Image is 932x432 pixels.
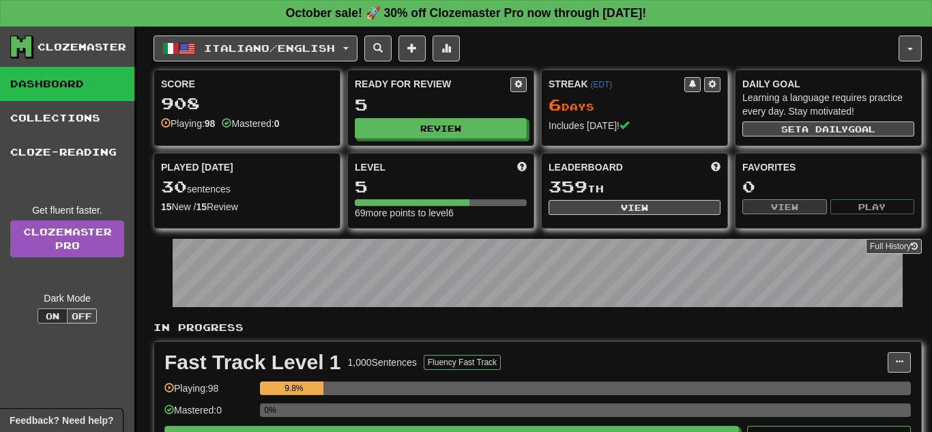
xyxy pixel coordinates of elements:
[355,118,527,139] button: Review
[424,355,501,370] button: Fluency Fast Track
[802,124,848,134] span: a daily
[38,308,68,323] button: On
[161,201,172,212] strong: 15
[348,356,417,369] div: 1,000 Sentences
[355,96,527,113] div: 5
[164,352,341,373] div: Fast Track Level 1
[355,178,527,195] div: 5
[161,95,333,112] div: 908
[549,95,562,114] span: 6
[742,199,827,214] button: View
[161,200,333,214] div: New / Review
[222,117,279,130] div: Mastered:
[164,403,253,426] div: Mastered: 0
[866,239,922,254] button: Full History
[549,119,720,132] div: Includes [DATE]!
[10,291,124,305] div: Dark Mode
[355,206,527,220] div: 69 more points to level 6
[10,414,113,427] span: Open feedback widget
[161,77,333,91] div: Score
[549,200,720,215] button: View
[549,96,720,114] div: Day s
[590,80,612,89] a: (EDT)
[549,77,684,91] div: Streak
[433,35,460,61] button: More stats
[161,178,333,196] div: sentences
[274,118,280,129] strong: 0
[711,160,720,174] span: This week in points, UTC
[549,177,587,196] span: 359
[517,160,527,174] span: Score more points to level up
[549,178,720,196] div: th
[161,177,187,196] span: 30
[830,199,915,214] button: Play
[742,121,914,136] button: Seta dailygoal
[742,91,914,118] div: Learning a language requires practice every day. Stay motivated!
[67,308,97,323] button: Off
[742,77,914,91] div: Daily Goal
[161,117,215,130] div: Playing:
[205,118,216,129] strong: 98
[264,381,323,395] div: 9.8%
[286,6,646,20] strong: October sale! 🚀 30% off Clozemaster Pro now through [DATE]!
[364,35,392,61] button: Search sentences
[196,201,207,212] strong: 15
[161,160,233,174] span: Played [DATE]
[355,160,385,174] span: Level
[204,42,335,54] span: Italiano / English
[10,203,124,217] div: Get fluent faster.
[742,178,914,195] div: 0
[355,77,510,91] div: Ready for Review
[742,160,914,174] div: Favorites
[38,40,126,54] div: Clozemaster
[549,160,623,174] span: Leaderboard
[398,35,426,61] button: Add sentence to collection
[10,220,124,257] a: ClozemasterPro
[164,381,253,404] div: Playing: 98
[154,35,358,61] button: Italiano/English
[154,321,922,334] p: In Progress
